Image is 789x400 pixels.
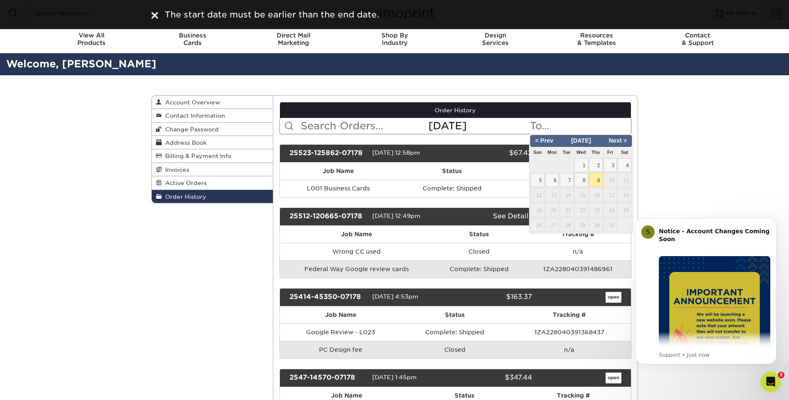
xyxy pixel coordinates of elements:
[142,32,243,39] span: Business
[507,180,631,197] td: 1Z2A46810315491786
[372,374,417,380] span: [DATE] 1:45pm
[546,32,647,39] span: Resources
[618,203,631,217] span: 25
[142,27,243,53] a: BusinessCards
[397,163,507,180] th: Status
[280,226,433,243] th: Job Name
[623,207,789,396] iframe: Intercom notifications message
[162,193,206,200] span: Order History
[531,188,544,202] span: 12
[574,173,588,187] span: 8
[574,158,588,172] span: 1
[647,32,748,39] span: Contact
[142,32,243,47] div: Cards
[41,32,142,39] span: View All
[152,176,273,190] a: Active Orders
[560,203,574,217] span: 21
[445,32,546,39] span: Design
[280,163,397,180] th: Job Name
[574,218,588,232] span: 29
[589,203,603,217] span: 23
[280,323,402,341] td: Google Review - L023
[372,149,420,156] span: [DATE] 12:58pm
[589,173,603,187] span: 9
[152,190,273,203] a: Order History
[433,243,525,260] td: Closed
[545,147,559,158] th: Mon
[618,158,631,172] span: 4
[589,147,603,158] th: Thu
[647,32,748,47] div: & Support
[344,32,445,39] span: Shop By
[603,203,617,217] span: 24
[525,260,631,278] td: 1ZA228040391486961
[402,341,508,358] td: Closed
[445,32,546,47] div: Services
[618,173,631,187] span: 11
[402,323,508,341] td: Complete: Shipped
[41,32,142,47] div: Products
[428,118,529,134] input: From...
[344,32,445,47] div: Industry
[603,158,617,172] span: 3
[568,137,594,144] span: [DATE]
[372,293,418,300] span: [DATE] 4:53pm
[525,243,631,260] td: n/a
[162,126,219,133] span: Change Password
[560,188,574,202] span: 14
[280,260,433,278] td: Federal Way Google review cards
[280,306,402,323] th: Job Name
[617,147,632,158] th: Sat
[545,218,559,232] span: 27
[574,147,589,158] th: Wed
[449,292,538,303] div: $163.37
[574,188,588,202] span: 15
[603,218,617,232] span: 31
[574,203,588,217] span: 22
[507,163,631,180] th: Tracking #
[162,99,220,106] span: Account Overview
[152,109,273,122] a: Contact Information
[531,173,544,187] span: 5
[449,373,538,383] div: $347.44
[531,203,544,217] span: 19
[525,226,631,243] th: Tracking #
[152,149,273,163] a: Billing & Payment Info
[162,153,231,159] span: Billing & Payment Info
[433,226,525,243] th: Status
[529,118,631,134] input: To...
[283,373,372,383] div: 2547-14570-07178
[162,112,225,119] span: Contact Information
[449,148,538,159] div: $67.42
[559,147,574,158] th: Tue
[280,341,402,358] td: PC Design fee
[152,123,273,136] a: Change Password
[243,32,344,47] div: Marketing
[165,10,379,20] span: The start date must be earlier than the end date.
[280,102,631,118] a: Order History
[243,27,344,53] a: Direct MailMarketing
[761,372,781,392] iframe: Intercom live chat
[344,27,445,53] a: Shop ByIndustry
[603,188,617,202] span: 17
[618,188,631,202] span: 18
[531,218,544,232] span: 26
[152,136,273,149] a: Address Book
[162,166,189,173] span: Invoices
[397,180,507,197] td: Complete: Shipped
[152,96,273,109] a: Account Overview
[283,211,372,222] div: 25512-120665-07178
[300,118,428,134] input: Search Orders...
[560,173,574,187] span: 7
[508,323,631,341] td: 1ZA228040391368437
[162,180,207,186] span: Active Orders
[530,147,545,158] th: Sun
[778,372,784,378] span: 3
[493,212,532,220] a: See Details
[280,243,433,260] td: Wrong CC used
[647,27,748,53] a: Contact& Support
